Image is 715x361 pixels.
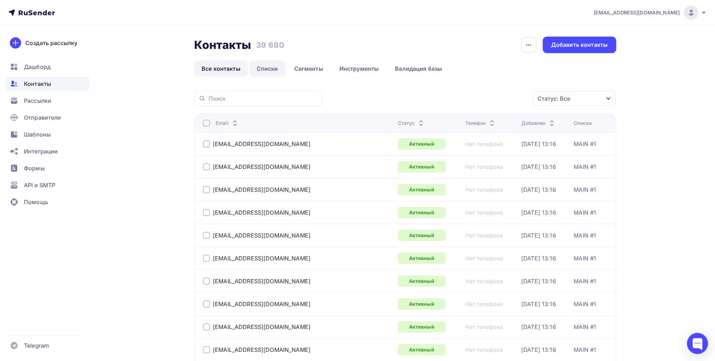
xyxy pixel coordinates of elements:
[24,63,51,71] span: Дашборд
[6,127,89,141] a: Шаблоны
[6,94,89,108] a: Рассылки
[465,209,503,216] a: Нет телефона
[521,323,556,330] div: [DATE] 13:16
[465,323,503,330] a: Нет телефона
[194,38,251,52] h2: Контакты
[521,140,556,147] a: [DATE] 13:16
[574,163,596,170] a: MAIN #1
[574,278,596,285] div: MAIN #1
[213,323,311,330] a: [EMAIL_ADDRESS][DOMAIN_NAME]
[398,230,446,241] div: Активный
[398,161,446,172] a: Активный
[398,321,446,332] a: Активный
[398,253,446,264] div: Активный
[24,181,55,189] span: API и SMTP
[24,130,51,139] span: Шаблоны
[465,232,503,239] a: Нет телефона
[213,186,311,193] a: [EMAIL_ADDRESS][DOMAIN_NAME]
[521,300,556,308] div: [DATE] 13:16
[465,255,503,262] a: Нет телефона
[213,346,311,353] a: [EMAIL_ADDRESS][DOMAIN_NAME]
[465,140,503,147] a: Нет телефона
[521,120,556,127] div: Добавлен
[216,120,239,127] div: Email
[465,163,503,170] a: Нет телефона
[521,232,556,239] div: [DATE] 13:16
[594,6,707,20] a: [EMAIL_ADDRESS][DOMAIN_NAME]
[574,209,596,216] a: MAIN #1
[398,207,446,218] a: Активный
[574,186,596,193] a: MAIN #1
[213,163,311,170] a: [EMAIL_ADDRESS][DOMAIN_NAME]
[398,275,446,287] a: Активный
[213,232,311,239] a: [EMAIL_ADDRESS][DOMAIN_NAME]
[213,278,311,285] a: [EMAIL_ADDRESS][DOMAIN_NAME]
[574,346,596,353] a: MAIN #1
[532,91,616,106] button: Статус: Все
[465,120,496,127] div: Телефон
[24,164,45,172] span: Формы
[521,163,556,170] a: [DATE] 13:16
[213,300,311,308] div: [EMAIL_ADDRESS][DOMAIN_NAME]
[521,278,556,285] a: [DATE] 13:16
[521,209,556,216] a: [DATE] 13:16
[213,140,311,147] a: [EMAIL_ADDRESS][DOMAIN_NAME]
[398,138,446,150] a: Активный
[574,120,592,127] div: Списки
[465,186,503,193] a: Нет телефона
[521,255,556,262] a: [DATE] 13:16
[574,232,596,239] a: MAIN #1
[24,113,61,122] span: Отправители
[213,255,311,262] a: [EMAIL_ADDRESS][DOMAIN_NAME]
[465,278,503,285] a: Нет телефона
[574,300,596,308] div: MAIN #1
[398,298,446,310] a: Активный
[465,346,503,353] div: Нет телефона
[574,255,596,262] a: MAIN #1
[287,61,331,77] a: Сегменты
[332,61,387,77] a: Инструменты
[6,77,89,91] a: Контакты
[521,186,556,193] a: [DATE] 13:16
[398,184,446,195] div: Активный
[537,94,570,103] div: Статус: Все
[574,323,596,330] a: MAIN #1
[388,61,449,77] a: Валидация базы
[209,95,318,102] input: Поиск
[521,346,556,353] a: [DATE] 13:16
[574,140,596,147] div: MAIN #1
[6,110,89,125] a: Отправители
[213,209,311,216] a: [EMAIL_ADDRESS][DOMAIN_NAME]
[398,344,446,355] a: Активный
[24,80,51,88] span: Контакты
